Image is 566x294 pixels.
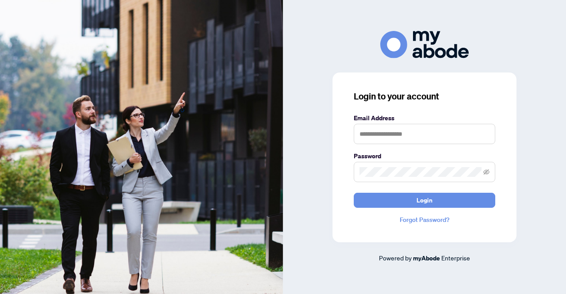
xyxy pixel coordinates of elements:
a: Forgot Password? [354,215,495,225]
span: Powered by [379,254,412,262]
img: ma-logo [380,31,469,58]
label: Password [354,151,495,161]
span: Login [417,193,432,207]
span: Enterprise [441,254,470,262]
span: eye-invisible [483,169,490,175]
button: Login [354,193,495,208]
label: Email Address [354,113,495,123]
a: myAbode [413,253,440,263]
h3: Login to your account [354,90,495,103]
